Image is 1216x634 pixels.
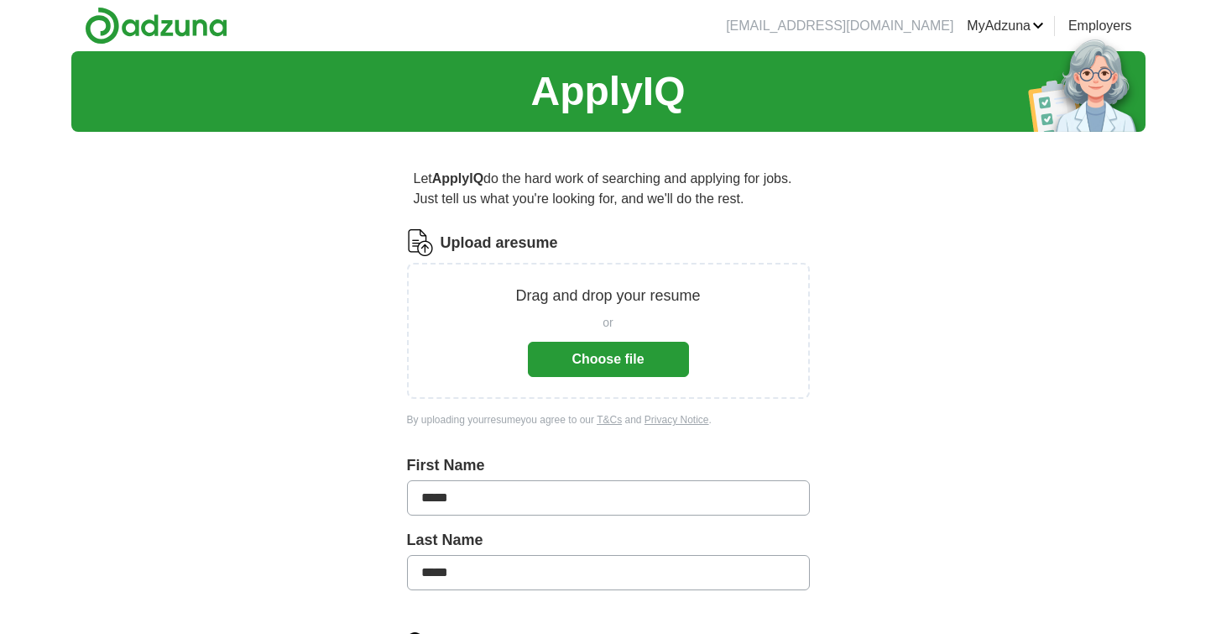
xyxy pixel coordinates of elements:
[441,232,558,254] label: Upload a resume
[407,412,810,427] div: By uploading your resume you agree to our and .
[432,171,483,186] strong: ApplyIQ
[967,16,1044,36] a: MyAdzuna
[407,162,810,216] p: Let do the hard work of searching and applying for jobs. Just tell us what you're looking for, an...
[597,414,622,426] a: T&Cs
[515,285,700,307] p: Drag and drop your resume
[528,342,689,377] button: Choose file
[530,61,685,122] h1: ApplyIQ
[85,7,227,45] img: Adzuna logo
[407,229,434,256] img: CV Icon
[603,314,613,332] span: or
[645,414,709,426] a: Privacy Notice
[407,529,810,552] label: Last Name
[1068,16,1132,36] a: Employers
[726,16,953,36] li: [EMAIL_ADDRESS][DOMAIN_NAME]
[407,454,810,477] label: First Name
